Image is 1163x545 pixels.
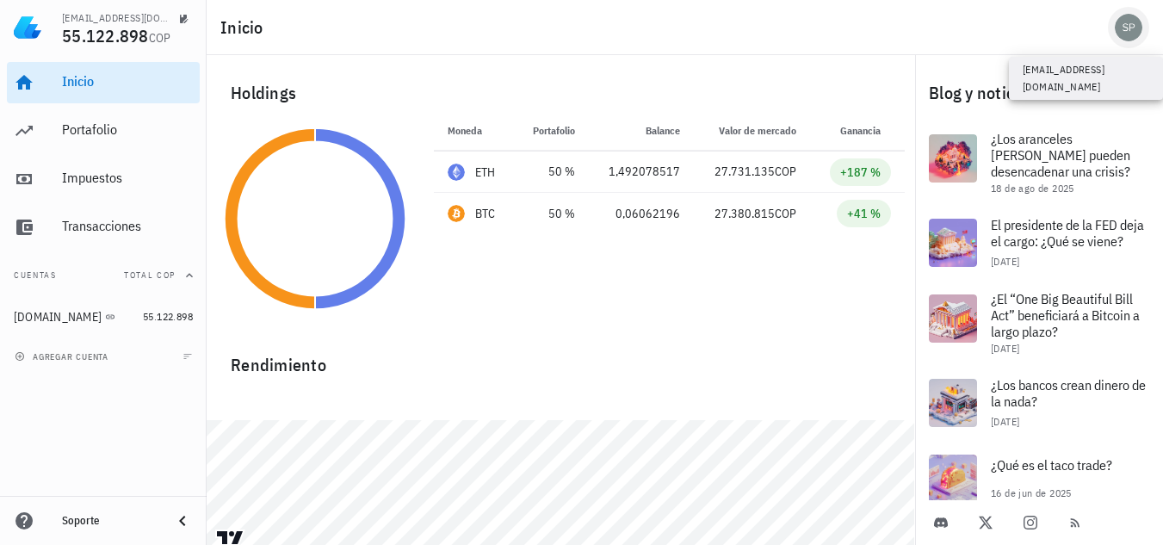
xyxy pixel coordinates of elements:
[7,62,200,103] a: Inicio
[775,164,796,179] span: COP
[14,14,41,41] img: LedgiFi
[475,205,496,222] div: BTC
[915,365,1163,441] a: ¿Los bancos crean dinero de la nada? [DATE]
[915,205,1163,281] a: El presidente de la FED deja el cargo: ¿Qué se viene? [DATE]
[991,130,1130,180] span: ¿Los aranceles [PERSON_NAME] pueden desencadenar una crisis?
[991,415,1019,428] span: [DATE]
[915,281,1163,365] a: ¿El “One Big Beautiful Bill Act” beneficiará a Bitcoin a largo plazo? [DATE]
[62,121,193,138] div: Portafolio
[991,290,1140,340] span: ¿El “One Big Beautiful Bill Act” beneficiará a Bitcoin a largo plazo?
[915,441,1163,517] a: ¿Qué es el taco trade? 16 de jun de 2025
[991,456,1112,474] span: ¿Qué es el taco trade?
[143,310,193,323] span: 55.122.898
[715,206,775,221] span: 27.380.815
[62,514,158,528] div: Soporte
[62,170,193,186] div: Impuestos
[603,163,680,181] div: 1,492078517
[62,24,149,47] span: 55.122.898
[10,348,116,365] button: agregar cuenta
[217,65,905,121] div: Holdings
[991,486,1072,499] span: 16 de jun de 2025
[124,269,176,281] span: Total COP
[475,164,496,181] div: ETH
[589,110,694,152] th: Balance
[694,110,810,152] th: Valor de mercado
[991,342,1019,355] span: [DATE]
[840,164,881,181] div: +187 %
[7,207,200,248] a: Transacciones
[434,110,514,152] th: Moneda
[514,110,588,152] th: Portafolio
[7,296,200,338] a: [DOMAIN_NAME] 55.122.898
[7,255,200,296] button: CuentasTotal COP
[991,216,1144,250] span: El presidente de la FED deja el cargo: ¿Qué se viene?
[14,310,102,325] div: [DOMAIN_NAME]
[220,14,270,41] h1: Inicio
[149,30,171,46] span: COP
[1115,14,1142,41] div: avatar
[847,205,881,222] div: +41 %
[62,73,193,90] div: Inicio
[62,11,172,25] div: [EMAIL_ADDRESS][DOMAIN_NAME]
[991,182,1074,195] span: 18 de ago de 2025
[840,124,891,137] span: Ganancia
[7,110,200,152] a: Portafolio
[448,205,465,222] div: BTC-icon
[715,164,775,179] span: 27.731.135
[528,205,574,223] div: 50 %
[915,65,1163,121] div: Blog y noticias
[991,255,1019,268] span: [DATE]
[62,218,193,234] div: Transacciones
[775,206,796,221] span: COP
[18,351,108,362] span: agregar cuenta
[603,205,680,223] div: 0,06062196
[217,338,905,379] div: Rendimiento
[448,164,465,181] div: ETH-icon
[915,121,1163,205] a: ¿Los aranceles [PERSON_NAME] pueden desencadenar una crisis? 18 de ago de 2025
[991,376,1146,410] span: ¿Los bancos crean dinero de la nada?
[528,163,574,181] div: 50 %
[7,158,200,200] a: Impuestos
